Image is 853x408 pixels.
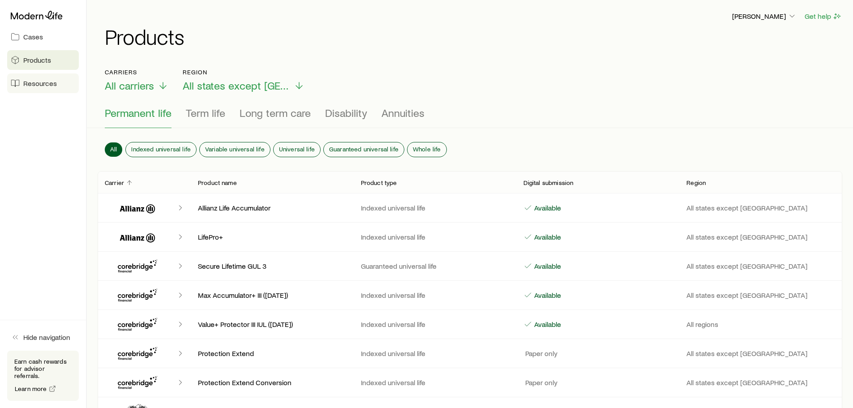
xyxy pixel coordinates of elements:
p: Indexed universal life [361,291,510,300]
span: Disability [325,107,367,119]
p: All regions [686,320,835,329]
p: Value+ Protector III IUL ([DATE]) [198,320,347,329]
span: Guaranteed universal life [329,146,399,153]
button: Universal life [274,142,320,157]
span: Variable universal life [205,146,265,153]
span: Long term care [240,107,311,119]
button: Get help [804,11,842,21]
p: [PERSON_NAME] [732,12,797,21]
p: Paper only [523,378,557,387]
span: Indexed universal life [131,146,191,153]
p: Region [183,69,304,76]
p: All states except [GEOGRAPHIC_DATA] [686,378,835,387]
p: Guaranteed universal life [361,262,510,271]
span: All carriers [105,79,154,92]
button: Variable universal life [200,142,270,157]
span: All [110,146,117,153]
button: Whole life [407,142,446,157]
p: Available [532,320,561,329]
a: Products [7,50,79,70]
p: Allianz Life Accumulator [198,203,347,212]
p: Product type [361,179,397,186]
span: Universal life [279,146,315,153]
button: CarriersAll carriers [105,69,168,92]
p: Protection Extend Conversion [198,378,347,387]
p: All states except [GEOGRAPHIC_DATA] [686,291,835,300]
p: Available [532,291,561,300]
a: Resources [7,73,79,93]
p: Protection Extend [198,349,347,358]
button: RegionAll states except [GEOGRAPHIC_DATA] [183,69,304,92]
p: Available [532,203,561,212]
p: Indexed universal life [361,349,510,358]
p: All states except [GEOGRAPHIC_DATA] [686,232,835,241]
p: Indexed universal life [361,378,510,387]
a: Cases [7,27,79,47]
span: Annuities [381,107,424,119]
p: Indexed universal life [361,203,510,212]
div: Earn cash rewards for advisor referrals.Learn more [7,351,79,401]
p: All states except [GEOGRAPHIC_DATA] [686,262,835,271]
span: Cases [23,32,43,41]
p: Earn cash rewards for advisor referrals. [14,358,72,379]
button: Guaranteed universal life [324,142,404,157]
p: Paper only [523,349,557,358]
p: Carriers [105,69,168,76]
p: Indexed universal life [361,232,510,241]
h1: Products [105,26,842,47]
p: Max Accumulator+ III ([DATE]) [198,291,347,300]
p: All states except [GEOGRAPHIC_DATA] [686,349,835,358]
p: Carrier [105,179,124,186]
p: Product name [198,179,237,186]
p: Available [532,232,561,241]
span: Resources [23,79,57,88]
span: Learn more [15,386,47,392]
button: Hide navigation [7,327,79,347]
button: [PERSON_NAME] [732,11,797,22]
span: Permanent life [105,107,171,119]
span: All states except [GEOGRAPHIC_DATA] [183,79,290,92]
p: All states except [GEOGRAPHIC_DATA] [686,203,835,212]
div: Product types [105,107,835,128]
p: Available [532,262,561,271]
button: Indexed universal life [126,142,196,157]
p: Indexed universal life [361,320,510,329]
p: Region [686,179,706,186]
button: All [105,142,122,157]
p: LifePro+ [198,232,347,241]
p: Digital submission [523,179,573,186]
span: Hide navigation [23,333,70,342]
span: Products [23,56,51,64]
span: Whole life [413,146,441,153]
p: Secure Lifetime GUL 3 [198,262,347,271]
span: Term life [186,107,225,119]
